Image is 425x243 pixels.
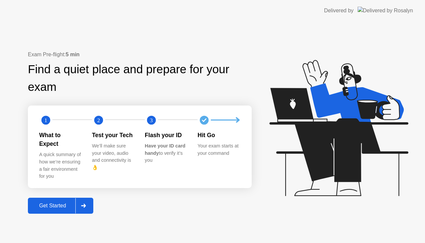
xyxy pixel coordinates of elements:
div: to verify it’s you [145,142,187,164]
div: Flash your ID [145,131,187,139]
div: Test your Tech [92,131,134,139]
div: Delivered by [324,7,354,15]
text: 2 [97,117,100,123]
div: Exam Pre-flight: [28,51,252,59]
b: Have your ID card handy [145,143,185,156]
div: We’ll make sure your video, audio and connectivity is 👌 [92,142,134,171]
div: A quick summary of how we’re ensuring a fair environment for you [39,151,81,180]
text: 1 [44,117,47,123]
div: Find a quiet place and prepare for your exam [28,61,252,96]
text: 3 [150,117,153,123]
img: Delivered by Rosalyn [358,7,413,14]
div: What to Expect [39,131,81,148]
b: 5 min [66,52,80,57]
button: Get Started [28,198,93,214]
div: Get Started [30,203,75,209]
div: Hit Go [198,131,240,139]
div: Your exam starts at your command [198,142,240,157]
